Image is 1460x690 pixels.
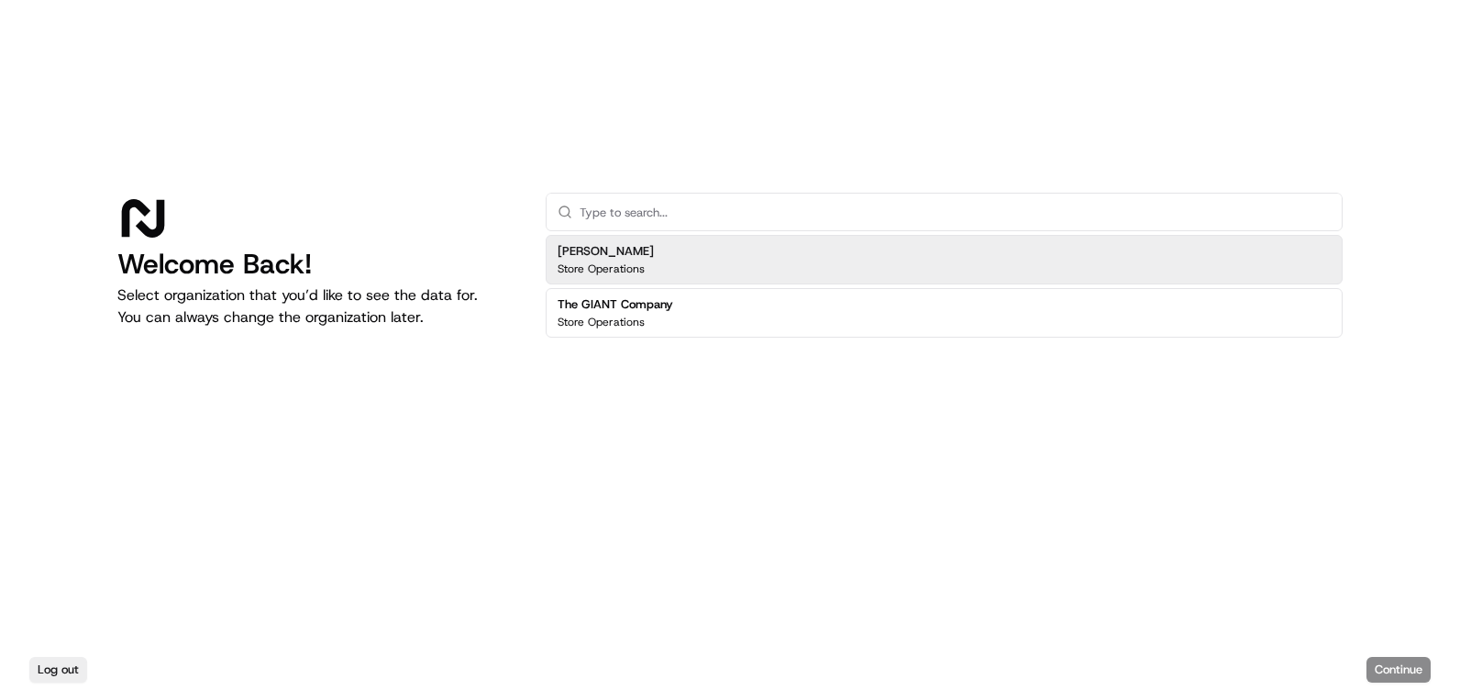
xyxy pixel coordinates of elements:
button: Log out [29,657,87,683]
h2: The GIANT Company [558,296,673,313]
h2: [PERSON_NAME] [558,243,654,260]
p: Store Operations [558,315,645,329]
p: Select organization that you’d like to see the data for. You can always change the organization l... [117,284,516,328]
input: Type to search... [580,194,1331,230]
div: Suggestions [546,231,1343,341]
h1: Welcome Back! [117,248,516,281]
p: Store Operations [558,262,645,276]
